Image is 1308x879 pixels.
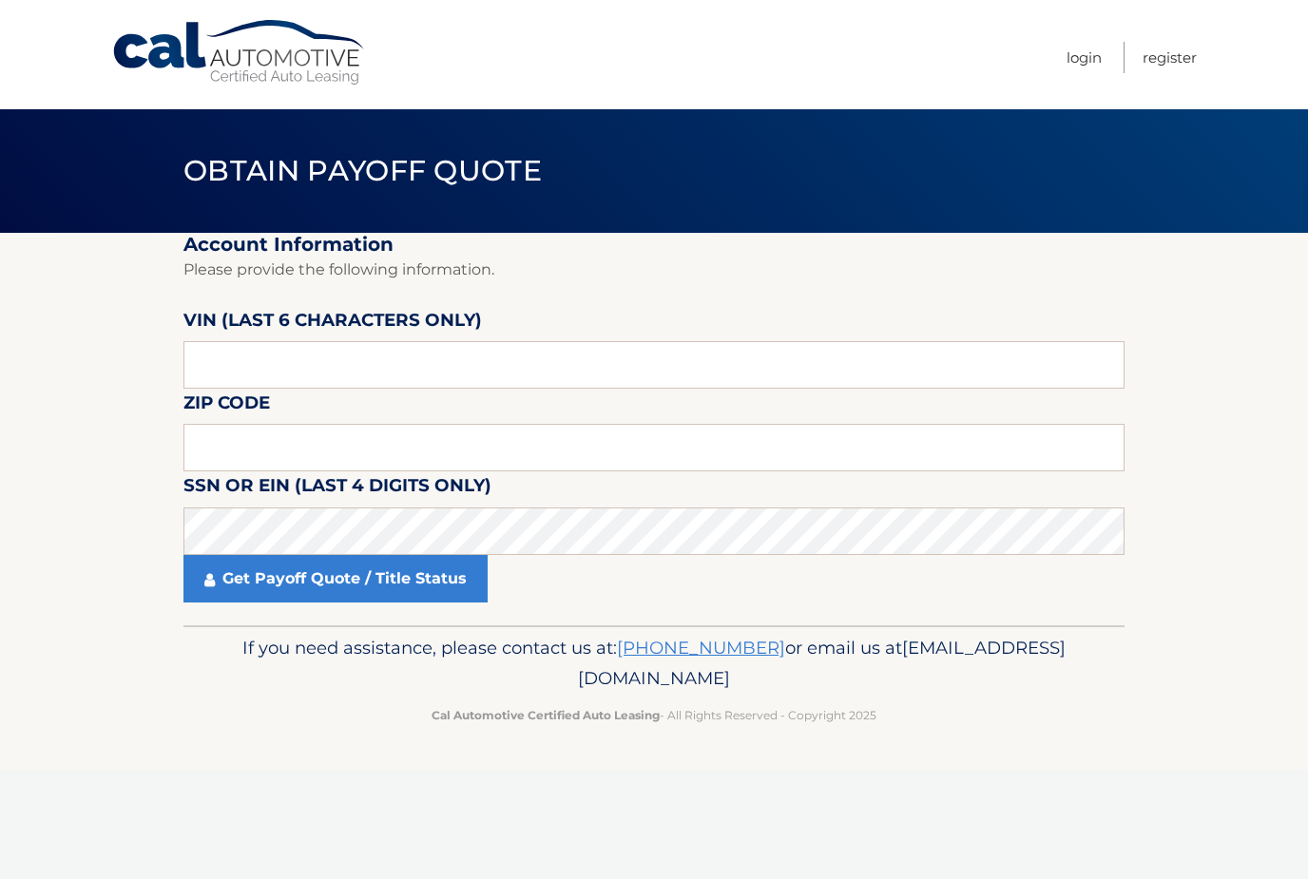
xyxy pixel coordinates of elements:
[183,555,488,602] a: Get Payoff Quote / Title Status
[183,153,542,188] span: Obtain Payoff Quote
[432,708,660,722] strong: Cal Automotive Certified Auto Leasing
[183,471,491,506] label: SSN or EIN (last 4 digits only)
[617,637,785,659] a: [PHONE_NUMBER]
[111,19,368,86] a: Cal Automotive
[196,705,1112,725] p: - All Rights Reserved - Copyright 2025
[183,233,1125,257] h2: Account Information
[196,633,1112,694] p: If you need assistance, please contact us at: or email us at
[1067,42,1102,73] a: Login
[1143,42,1197,73] a: Register
[183,306,482,341] label: VIN (last 6 characters only)
[183,389,270,424] label: Zip Code
[183,257,1125,283] p: Please provide the following information.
